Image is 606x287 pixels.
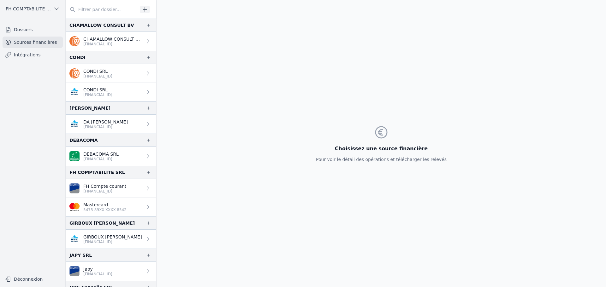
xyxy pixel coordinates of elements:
[3,4,63,14] button: FH COMPTABILITE SRL
[83,68,112,74] p: CONDI SRL
[3,24,63,35] a: Dossiers
[69,251,92,259] div: JAPY SRL
[83,239,142,244] p: [FINANCIAL_ID]
[69,202,80,212] img: imageedit_2_6530439554.png
[69,169,125,176] div: FH COMPTABILITE SRL
[83,87,112,93] p: CONDI SRL
[69,151,80,161] img: BNP_BE_BUSINESS_GEBABEBB.png
[69,36,80,46] img: ing.png
[83,272,112,277] p: [FINANCIAL_ID]
[6,6,51,12] span: FH COMPTABILITE SRL
[69,87,80,97] img: KBC_BRUSSELS_KREDBEBB.png
[316,156,447,163] p: Pour voir le détail des opérations et télécharger les relevés
[66,147,156,166] a: DEBACOMA SRL [FINANCIAL_ID]
[69,234,80,244] img: KBC_BRUSSELS_KREDBEBB.png
[69,183,80,193] img: VAN_BREDA_JVBABE22XXX.png
[83,151,119,157] p: DEBACOMA SRL
[69,54,86,61] div: CONDI
[69,104,110,112] div: [PERSON_NAME]
[83,124,128,129] p: [FINANCIAL_ID]
[69,68,80,78] img: ing.png
[83,92,112,97] p: [FINANCIAL_ID]
[66,83,156,101] a: CONDI SRL [FINANCIAL_ID]
[66,115,156,134] a: DA [PERSON_NAME] [FINANCIAL_ID]
[66,262,156,281] a: Japy [FINANCIAL_ID]
[83,202,127,208] p: Mastercard
[83,266,112,272] p: Japy
[66,230,156,249] a: GIRBOUX [PERSON_NAME] [FINANCIAL_ID]
[83,157,119,162] p: [FINANCIAL_ID]
[66,198,156,216] a: Mastercard 5475-89XX-XXXX-8542
[83,119,128,125] p: DA [PERSON_NAME]
[69,21,134,29] div: CHAMALLOW CONSULT BV
[83,36,142,42] p: CHAMALLOW CONSULT SRL
[316,145,447,152] h3: Choisissez une source financière
[66,4,138,15] input: Filtrer par dossier...
[83,189,126,194] p: [FINANCIAL_ID]
[83,183,126,189] p: FH Compte courant
[3,274,63,284] button: Déconnexion
[83,207,127,212] p: 5475-89XX-XXXX-8542
[83,42,142,47] p: [FINANCIAL_ID]
[66,179,156,198] a: FH Compte courant [FINANCIAL_ID]
[66,32,156,51] a: CHAMALLOW CONSULT SRL [FINANCIAL_ID]
[3,37,63,48] a: Sources financières
[83,74,112,79] p: [FINANCIAL_ID]
[83,234,142,240] p: GIRBOUX [PERSON_NAME]
[69,219,135,227] div: GIRBOUX [PERSON_NAME]
[3,49,63,60] a: Intégrations
[69,136,98,144] div: DEBACOMA
[69,119,80,129] img: KBC_BRUSSELS_KREDBEBB.png
[66,64,156,83] a: CONDI SRL [FINANCIAL_ID]
[69,266,80,276] img: VAN_BREDA_JVBABE22XXX.png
